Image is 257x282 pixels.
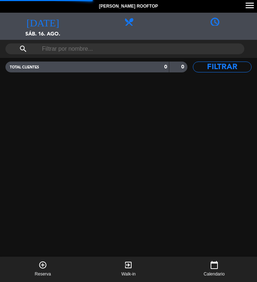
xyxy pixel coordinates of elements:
[10,66,39,69] span: TOTAL CLIENTES
[41,43,208,54] input: Filtrar por nombre...
[38,261,47,269] i: add_circle_outline
[86,257,171,282] button: exit_to_appWalk-in
[99,3,158,10] span: [PERSON_NAME] Rooftop
[193,62,252,72] button: Filtrar
[121,271,136,278] span: Walk-in
[35,271,51,278] span: Reserva
[124,261,133,269] i: exit_to_app
[26,16,59,26] i: [DATE]
[19,45,28,53] i: search
[181,64,186,70] strong: 0
[164,64,167,70] strong: 0
[171,257,257,282] button: calendar_todayCalendario
[210,261,219,269] i: calendar_today
[204,271,225,278] span: Calendario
